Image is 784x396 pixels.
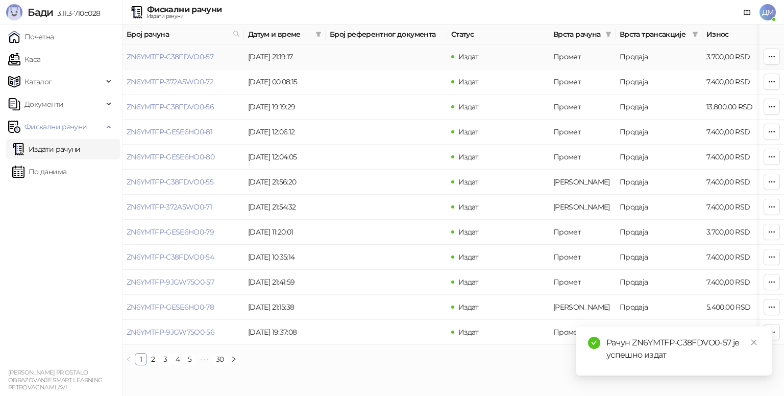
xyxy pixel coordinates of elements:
td: Промет [549,270,616,295]
td: Продаја [616,120,702,145]
span: Износ [706,29,759,40]
li: 30 [212,353,228,365]
span: filter [315,31,322,37]
td: 7.400,00 RSD [702,320,774,345]
th: Врста рачуна [549,25,616,44]
td: 7.400,00 RSD [702,245,774,270]
a: ZN6YMTFP-9JGW75O0-56 [127,328,214,337]
td: Аванс [549,195,616,220]
td: ZN6YMTFP-C38FDVO0-57 [122,44,244,69]
span: filter [313,27,324,42]
td: [DATE] 00:08:15 [244,69,326,95]
span: left [126,356,132,362]
a: ZN6YMTFP-372A5WO0-71 [127,202,212,212]
span: Издат [458,77,479,86]
td: ZN6YMTFP-GESE6HO0-81 [122,120,244,145]
span: Фискални рачуни [24,117,87,137]
td: Промет [549,95,616,120]
span: close [750,339,757,346]
span: Датум и време [248,29,311,40]
span: Број рачуна [127,29,229,40]
a: 4 [172,354,183,365]
td: 5.400,00 RSD [702,295,774,320]
a: Каса [8,49,40,69]
td: Промет [549,320,616,345]
a: ZN6YMTFP-9JGW75O0-57 [127,277,214,287]
td: 7.400,00 RSD [702,170,774,195]
td: Промет [549,245,616,270]
button: right [228,353,240,365]
td: [DATE] 21:19:17 [244,44,326,69]
small: [PERSON_NAME] PR OSTALO OBRAZOVANJE SMART LEARNING PETROVAC NA MLAVI [8,369,102,391]
a: По данима [12,161,66,182]
td: Промет [549,120,616,145]
a: ZN6YMTFP-GESE6HO0-80 [127,152,214,161]
a: ZN6YMTFP-C38FDVO0-56 [127,102,214,111]
td: [DATE] 21:56:20 [244,170,326,195]
span: Врста трансакције [620,29,688,40]
span: ••• [196,353,212,365]
td: Промет [549,69,616,95]
span: filter [605,31,611,37]
span: Издат [458,177,479,187]
a: ZN6YMTFP-GESE6HO0-81 [127,127,212,136]
td: 7.400,00 RSD [702,69,774,95]
td: Продаја [616,320,702,345]
span: 3.11.3-710c028 [53,9,100,18]
span: Издат [458,252,479,262]
th: Врста трансакције [616,25,702,44]
td: Продаја [616,44,702,69]
a: ZN6YMTFP-GESE6HO0-79 [127,227,214,237]
td: ZN6YMTFP-372A5WO0-71 [122,195,244,220]
td: 7.400,00 RSD [702,270,774,295]
img: Logo [6,4,22,20]
td: Промет [549,44,616,69]
span: Каталог [24,72,52,92]
td: 7.400,00 RSD [702,120,774,145]
span: Бади [28,6,53,18]
td: [DATE] 19:19:29 [244,95,326,120]
span: check-circle [588,337,600,349]
td: [DATE] 11:20:01 [244,220,326,245]
div: Рачун ZN6YMTFP-C38FDVO0-57 је успешно издат [606,337,759,361]
th: Број референтног документа [326,25,447,44]
span: Издат [458,127,479,136]
span: Издат [458,277,479,287]
td: [DATE] 10:35:14 [244,245,326,270]
td: [DATE] 19:37:08 [244,320,326,345]
td: [DATE] 21:41:59 [244,270,326,295]
td: ZN6YMTFP-GESE6HO0-78 [122,295,244,320]
span: Издат [458,202,479,212]
td: ZN6YMTFP-C38FDVO0-54 [122,245,244,270]
a: Документација [739,4,755,20]
div: Издати рачуни [147,14,222,19]
td: [DATE] 12:06:12 [244,120,326,145]
li: Претходна страна [122,353,135,365]
td: Продаја [616,295,702,320]
span: Издат [458,102,479,111]
td: 3.700,00 RSD [702,44,774,69]
a: 1 [135,354,146,365]
span: Издат [458,52,479,61]
td: Промет [549,145,616,170]
li: 2 [147,353,159,365]
td: ZN6YMTFP-372A5WO0-72 [122,69,244,95]
td: ZN6YMTFP-GESE6HO0-80 [122,145,244,170]
td: Продаја [616,69,702,95]
td: ZN6YMTFP-C38FDVO0-55 [122,170,244,195]
a: 2 [148,354,159,365]
li: Следећих 5 Страна [196,353,212,365]
td: [DATE] 12:04:05 [244,145,326,170]
th: Број рачуна [122,25,244,44]
td: 7.400,00 RSD [702,195,774,220]
li: Следећа страна [228,353,240,365]
span: ДМ [759,4,776,20]
span: filter [692,31,698,37]
td: ZN6YMTFP-C38FDVO0-56 [122,95,244,120]
td: 13.800,00 RSD [702,95,774,120]
td: ZN6YMTFP-GESE6HO0-79 [122,220,244,245]
td: Продаја [616,270,702,295]
a: 30 [213,354,227,365]
td: Продаја [616,195,702,220]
